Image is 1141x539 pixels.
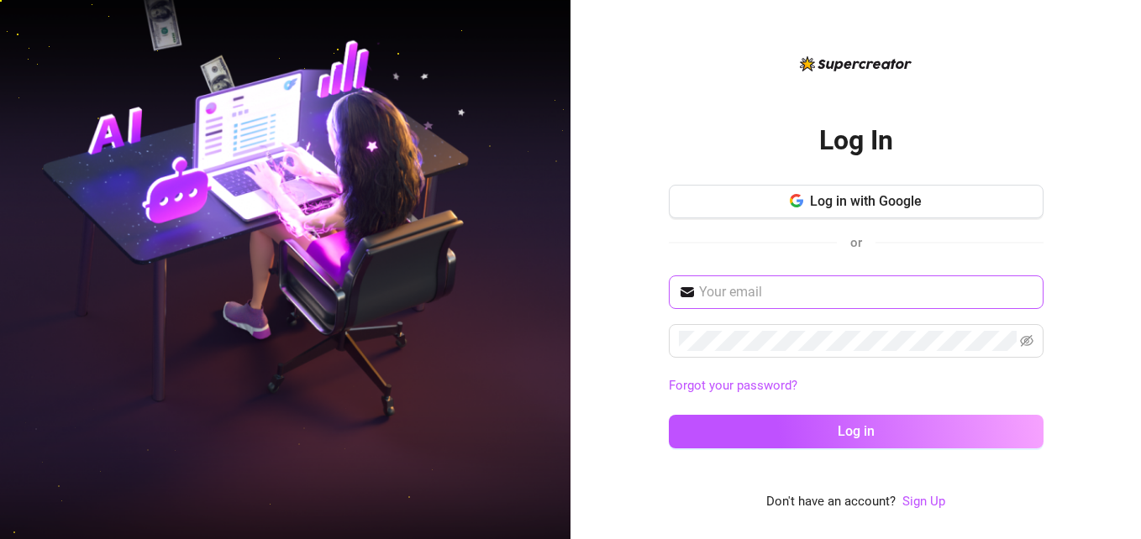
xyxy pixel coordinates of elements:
button: Log in with Google [669,185,1044,218]
span: Log in [838,423,875,439]
a: Forgot your password? [669,376,1044,396]
span: Don't have an account? [766,492,896,512]
a: Forgot your password? [669,378,797,393]
span: eye-invisible [1020,334,1033,348]
input: Your email [699,282,1033,302]
a: Sign Up [902,492,945,512]
button: Log in [669,415,1044,448]
img: logo-BBDzfeDw.svg [800,56,912,71]
span: or [850,235,862,250]
h2: Log In [819,123,893,158]
a: Sign Up [902,494,945,509]
span: Log in with Google [810,193,922,209]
